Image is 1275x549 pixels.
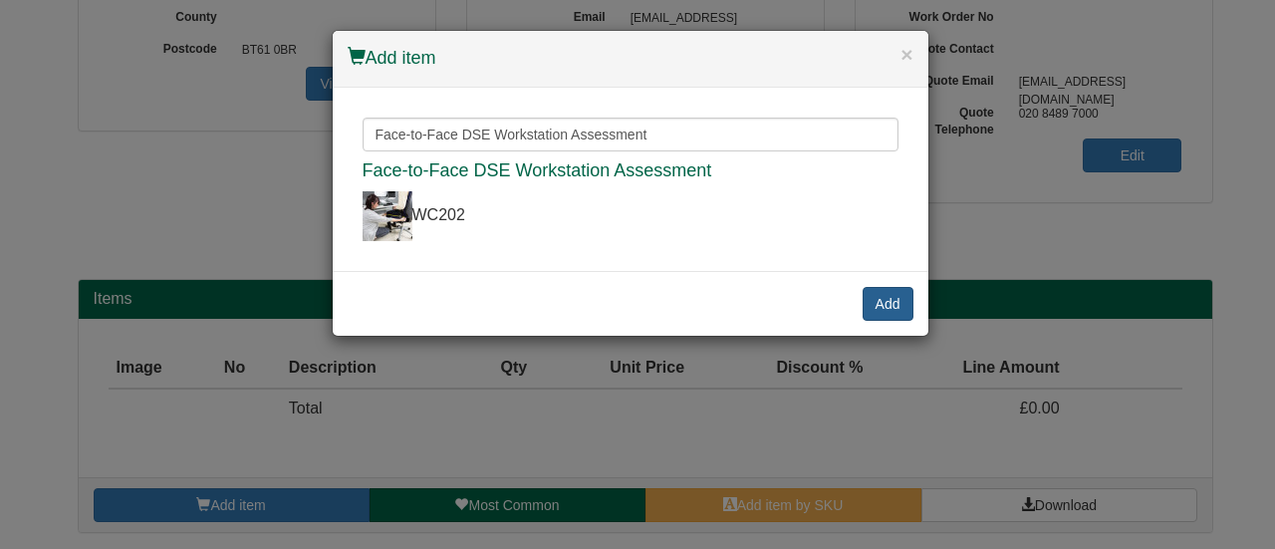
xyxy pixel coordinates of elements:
[363,191,412,241] img: dse-workstation-assessment-level-2.jpg
[348,46,913,72] h4: Add item
[412,206,465,223] span: WC202
[363,161,898,181] h4: Face-to-Face DSE Workstation Assessment
[900,44,912,65] button: ×
[863,287,913,321] button: Add
[363,118,898,151] input: Search for a product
